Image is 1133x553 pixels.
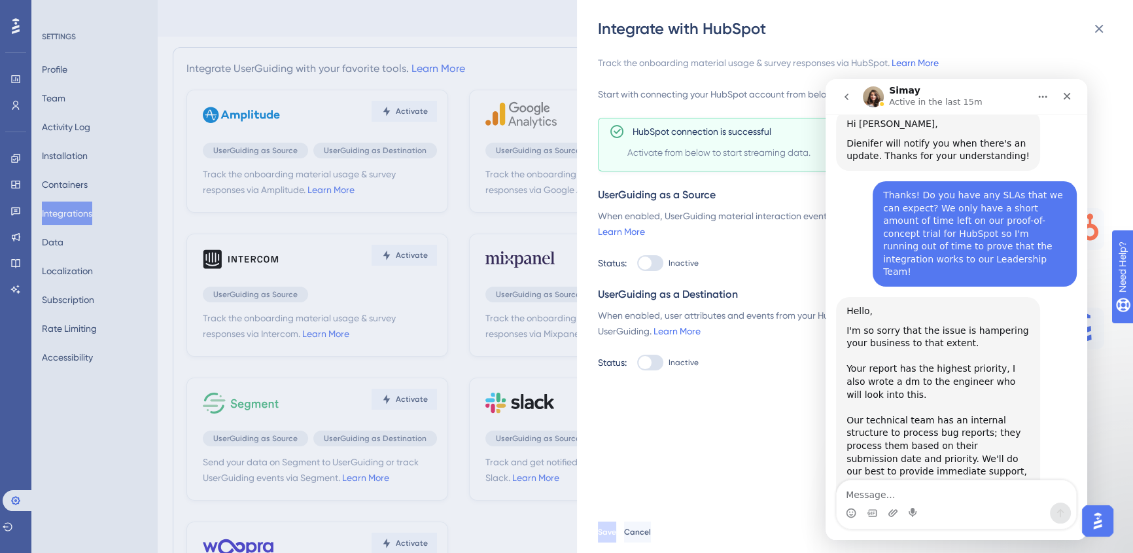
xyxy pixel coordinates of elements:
[11,401,251,423] textarea: Message…
[633,124,771,139] span: HubSpot connection is successful
[83,429,94,439] button: Start recording
[598,355,627,370] div: Status:
[1078,501,1117,541] iframe: UserGuiding AI Assistant Launcher
[10,218,251,488] div: Simay says…
[669,258,699,268] span: Inactive
[598,86,1104,102] div: Start with connecting your HubSpot account from below to activate this integration.
[892,58,939,68] a: Learn More
[598,522,616,543] button: Save
[598,255,627,271] div: Status:
[624,522,651,543] button: Cancel
[598,187,1104,203] div: UserGuiding as a Source
[31,3,82,19] span: Need Help?
[598,308,984,339] div: When enabled, user attributes and events from your HubSpot account will be streamed into UserGuid...
[598,55,1104,71] div: Track the onboarding material usage & survey responses via HubSpot.
[20,429,31,439] button: Emoji picker
[62,429,73,439] button: Upload attachment
[598,226,645,237] a: Learn More
[21,226,204,239] div: Hello,
[224,423,245,444] button: Send a message…
[598,18,1115,39] div: Integrate with HubSpot
[598,208,984,240] div: When enabled, UserGuiding material interaction events will be streamed into HubSpot.
[41,429,52,439] button: Gif picker
[598,527,616,537] span: Save
[627,145,846,160] span: Activate from below to start streaming data.
[10,218,215,478] div: Hello,I'm so sorry that the issue is hampering your business to that extent.​ Your report has the...
[598,287,1104,302] div: UserGuiding as a Destination
[826,79,1087,540] iframe: Intercom live chat
[669,357,699,368] span: Inactive
[654,326,701,336] a: Learn More
[624,527,651,537] span: Cancel
[21,245,204,438] div: I'm so sorry that the issue is hampering your business to that extent. ​﻿ ﻿Your report has the hi...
